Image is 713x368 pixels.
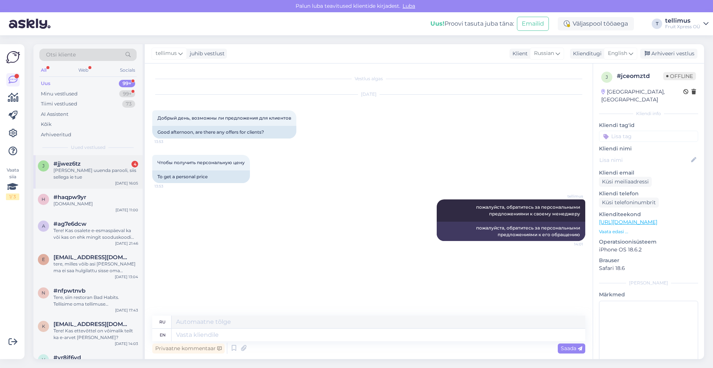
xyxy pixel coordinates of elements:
div: [DATE] 21:46 [115,241,138,246]
span: a [42,223,45,229]
p: Märkmed [599,291,698,299]
div: Proovi tasuta juba täna: [430,19,514,28]
span: #ag7e6dcw [53,221,87,227]
a: tellimusFruit Xpress OÜ [665,18,709,30]
span: v [42,357,45,362]
span: пожалуйста, обратитесь за персональными предложениями к своему менеджеру [476,204,582,216]
p: Kliendi tag'id [599,121,698,129]
div: Kliendi info [599,110,698,117]
input: Lisa tag [599,131,698,142]
div: Klient [509,50,528,58]
div: ru [159,316,166,328]
div: [DOMAIN_NAME] [53,201,138,207]
span: 13:53 [154,183,182,189]
p: Kliendi nimi [599,145,698,153]
div: T [652,19,662,29]
div: 1 / 3 [6,193,19,200]
div: Tiimi vestlused [41,100,77,108]
span: h [42,196,45,202]
div: [PERSON_NAME] [599,280,698,286]
div: en [160,329,166,341]
span: j [42,163,45,169]
div: [DATE] 11:00 [115,207,138,213]
p: Operatsioonisüsteem [599,238,698,246]
div: Tere! Kas ettevõttel on võimalik teilt ka e-arvet [PERSON_NAME]? [53,328,138,341]
button: Emailid [517,17,549,31]
div: Vaata siia [6,167,19,200]
span: e [42,257,45,262]
span: Offline [663,72,696,80]
div: To get a personal price [152,170,250,183]
div: All [39,65,48,75]
span: elevant@elevant.ee [53,254,131,261]
span: tellimus [555,193,583,199]
p: Kliendi telefon [599,190,698,198]
input: Lisa nimi [599,156,690,164]
span: 13:53 [154,139,182,144]
div: пожалуйста, обратитесь за персональными предложениями к его обращению [437,222,585,241]
div: [GEOGRAPHIC_DATA], [GEOGRAPHIC_DATA] [601,88,683,104]
div: juhib vestlust [187,50,225,58]
p: iPhone OS 18.6.2 [599,246,698,254]
div: # jceomztd [617,72,663,81]
span: Saada [561,345,582,352]
div: [DATE] 14:03 [115,341,138,346]
div: 99+ [119,90,135,98]
div: Fruit Xpress OÜ [665,24,700,30]
div: Kõik [41,121,52,128]
span: Чтобы получить персональную цену [157,160,245,165]
p: Kliendi email [599,169,698,177]
span: 14:01 [555,241,583,247]
div: Küsi telefoninumbrit [599,198,659,208]
span: #vr8jf6yd [53,354,81,361]
div: Arhiveeritud [41,131,71,139]
div: 99+ [119,80,135,87]
p: Brauser [599,257,698,264]
div: [DATE] [152,91,585,98]
div: tellimus [665,18,700,24]
span: #nfpwtnvb [53,287,85,294]
div: [DATE] 17:43 [115,307,138,313]
span: k [42,323,45,329]
div: 73 [122,100,135,108]
div: Klienditugi [570,50,602,58]
div: Arhiveeri vestlus [640,49,697,59]
p: Klienditeekond [599,211,698,218]
span: Luba [400,3,417,9]
span: Russian [534,49,554,58]
div: Web [77,65,90,75]
span: #jjwez6tz [53,160,81,167]
img: Askly Logo [6,50,20,64]
div: [DATE] 13:04 [115,274,138,280]
div: [DATE] 16:05 [115,180,138,186]
p: Safari 18.6 [599,264,698,272]
div: [PERSON_NAME] uuenda parooli, siis sellega ie tue [53,167,138,180]
div: Uus [41,80,51,87]
span: Добрый день, возможны ли предложения для клиентов [157,115,291,121]
div: Privaatne kommentaar [152,343,225,354]
div: tere, milles võib asi [PERSON_NAME] ma ei saa hulgilattu sisse oma kasutaja ja parooliga? [53,261,138,274]
div: Vestlus algas [152,75,585,82]
div: 4 [131,161,138,167]
div: Tere, siin restoran Bad Habits. Tellisime oma tellimuse [PERSON_NAME] 10-ks. Kell 12 helistasin k... [53,294,138,307]
span: kadiprants8@gmail.com [53,321,131,328]
span: English [608,49,627,58]
b: Uus! [430,20,445,27]
p: Vaata edasi ... [599,228,698,235]
a: [URL][DOMAIN_NAME] [599,219,657,225]
div: AI Assistent [41,111,68,118]
span: #haqpw9yr [53,194,86,201]
div: Väljaspool tööaega [558,17,634,30]
div: Küsi meiliaadressi [599,177,652,187]
span: Uued vestlused [71,144,105,151]
div: Socials [118,65,137,75]
span: tellimus [156,49,177,58]
div: Minu vestlused [41,90,78,98]
div: Good afternoon, are there any offers for clients? [152,126,296,139]
div: Tere! Kas osalete e-esmaspäeval ka või kas on ehk mingit sooduskoodi jagada? [53,227,138,241]
span: Otsi kliente [46,51,76,59]
span: j [606,74,608,80]
span: n [42,290,45,296]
